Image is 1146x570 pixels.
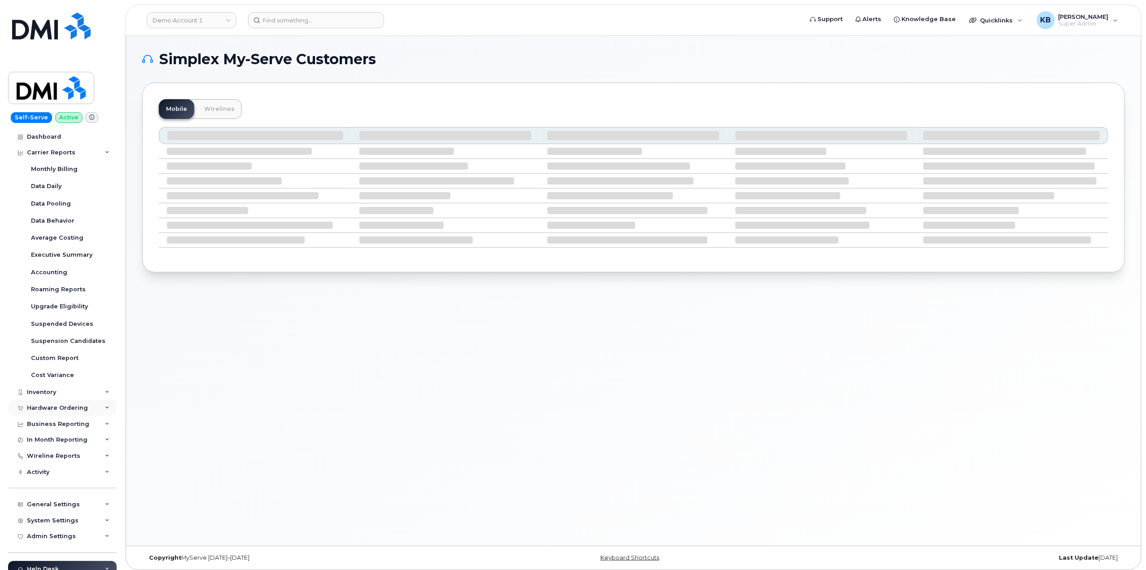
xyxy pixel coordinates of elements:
div: MyServe [DATE]–[DATE] [142,554,470,561]
div: [DATE] [797,554,1125,561]
a: Mobile [159,99,194,119]
a: Wirelines [197,99,242,119]
a: Keyboard Shortcuts [601,554,660,561]
strong: Last Update [1059,554,1099,561]
span: Simplex My-Serve Customers [159,53,376,66]
strong: Copyright [149,554,181,561]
